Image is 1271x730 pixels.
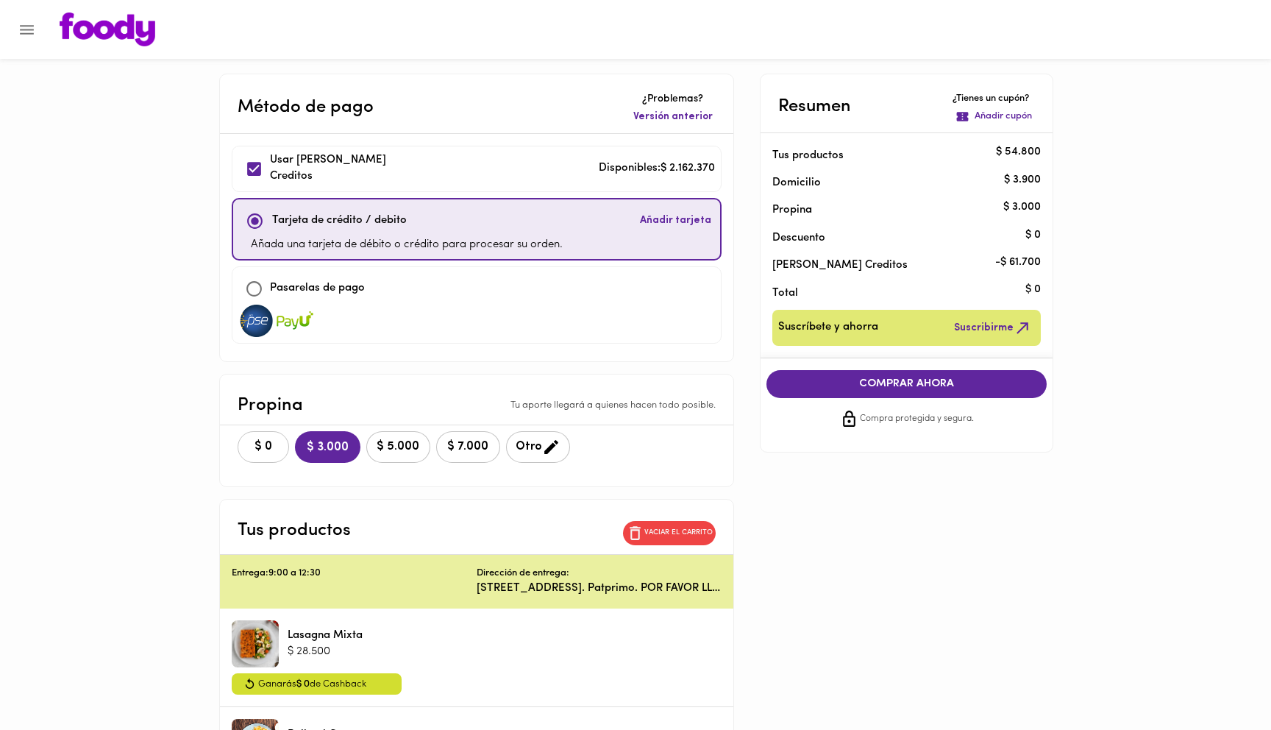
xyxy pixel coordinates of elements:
p: Resumen [778,93,851,120]
span: Añadir tarjeta [640,213,711,228]
button: Otro [506,431,570,463]
p: Propina [772,202,1018,218]
img: visa [238,305,275,337]
p: Dirección de entrega: [477,567,569,581]
p: $ 0 [1025,227,1041,243]
button: Vaciar el carrito [623,521,716,545]
p: ¿Tienes un cupón? [953,92,1035,106]
button: $ 5.000 [366,431,430,463]
button: Añadir cupón [953,107,1035,127]
span: Suscribirme [954,319,1032,337]
button: Menu [9,12,45,48]
button: Añadir tarjeta [637,205,714,237]
p: [STREET_ADDRESS]. Patprimo. POR FAVOR LLAMAR A [PERSON_NAME] 3112554500 [477,581,722,596]
p: Tu aporte llegará a quienes hacen todo posible. [510,399,716,413]
p: Domicilio [772,175,821,191]
p: Tus productos [238,517,351,544]
span: $ 0 [296,679,310,689]
iframe: Messagebird Livechat Widget [1186,645,1256,715]
p: ¿Problemas? [630,92,716,107]
p: $ 3.900 [1004,172,1041,188]
p: Total [772,286,1018,301]
img: logo.png [60,13,155,46]
span: Otro [516,438,560,456]
button: $ 0 [238,431,289,463]
p: Tarjeta de crédito / debito [272,213,407,230]
span: $ 3.000 [307,441,349,455]
button: $ 7.000 [436,431,500,463]
button: Suscribirme [951,316,1035,340]
p: Añada una tarjeta de débito o crédito para procesar su orden. [251,237,563,254]
p: Lasagna Mixta [288,628,363,643]
div: Lasagna Mixta [232,620,279,667]
p: - $ 61.700 [995,255,1041,270]
p: Disponibles: $ 2.162.370 [599,160,715,177]
p: Descuento [772,230,825,246]
p: $ 28.500 [288,644,363,659]
button: COMPRAR AHORA [766,370,1047,398]
button: Versión anterior [630,107,716,127]
p: Usar [PERSON_NAME] Creditos [270,152,429,185]
span: $ 7.000 [446,440,491,454]
span: Compra protegida y segura. [860,412,974,427]
p: Método de pago [238,94,374,121]
p: Tus productos [772,148,1018,163]
p: $ 3.000 [1003,199,1041,215]
p: $ 54.800 [996,145,1041,160]
p: $ 0 [1025,283,1041,298]
p: [PERSON_NAME] Creditos [772,258,1018,273]
span: COMPRAR AHORA [781,378,1033,391]
button: $ 3.000 [295,431,360,463]
p: Entrega: 9:00 a 12:30 [232,567,477,581]
span: Suscríbete y ahorra [778,319,878,337]
img: visa [277,305,313,337]
span: Ganarás de Cashback [258,676,366,692]
span: $ 5.000 [376,440,421,454]
p: Vaciar el carrito [644,528,713,538]
p: Pasarelas de pago [270,280,365,297]
span: $ 0 [247,440,280,454]
p: Propina [238,392,303,419]
span: Versión anterior [633,110,713,124]
p: Añadir cupón [975,110,1032,124]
